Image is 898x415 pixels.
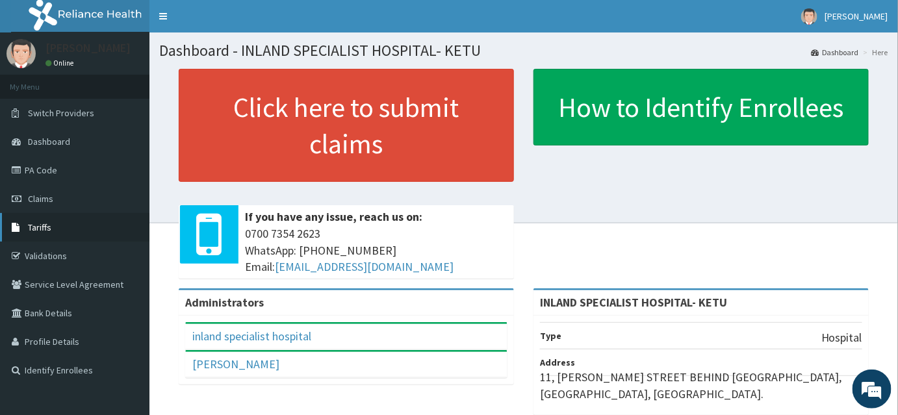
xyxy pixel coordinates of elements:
[45,42,131,54] p: [PERSON_NAME]
[185,295,264,310] b: Administrators
[179,69,514,182] a: Click here to submit claims
[540,357,575,368] b: Address
[533,69,869,145] a: How to Identify Enrollees
[825,10,888,22] span: [PERSON_NAME]
[245,209,422,224] b: If you have any issue, reach us on:
[28,107,94,119] span: Switch Providers
[811,47,859,58] a: Dashboard
[6,39,36,68] img: User Image
[801,8,817,25] img: User Image
[860,47,888,58] li: Here
[540,295,727,310] strong: INLAND SPECIALIST HOSPITAL- KETU
[275,259,454,274] a: [EMAIL_ADDRESS][DOMAIN_NAME]
[821,329,862,346] p: Hospital
[28,136,70,147] span: Dashboard
[540,369,862,402] p: 11, [PERSON_NAME] STREET BEHIND [GEOGRAPHIC_DATA], [GEOGRAPHIC_DATA], [GEOGRAPHIC_DATA].
[28,193,53,205] span: Claims
[540,330,561,342] b: Type
[45,58,77,68] a: Online
[28,221,51,233] span: Tariffs
[192,329,311,344] a: inland specialist hospital
[192,357,279,371] a: [PERSON_NAME]
[245,225,507,275] span: 0700 7354 2623 WhatsApp: [PHONE_NUMBER] Email:
[159,42,888,59] h1: Dashboard - INLAND SPECIALIST HOSPITAL- KETU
